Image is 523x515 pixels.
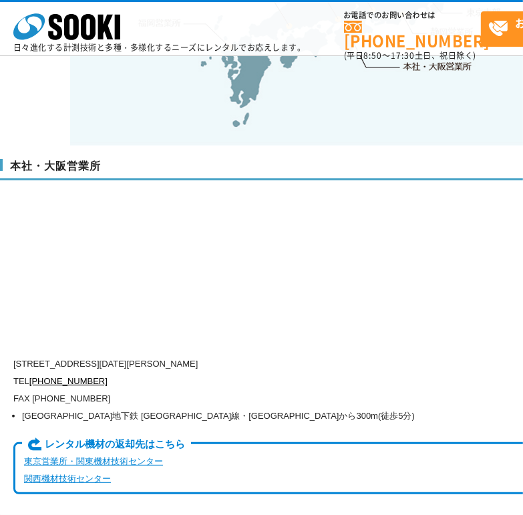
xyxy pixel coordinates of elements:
span: 17:30 [391,49,415,61]
a: [PHONE_NUMBER] [29,376,108,386]
span: お電話でのお問い合わせは [344,11,481,19]
a: 東京営業所・関東機材技術センター [24,456,163,466]
a: 本社・大阪営業所 [402,59,472,73]
p: 日々進化する計測技術と多種・多様化するニーズにレンタルでお応えします。 [13,43,306,51]
a: 関西機材技術センター [24,474,111,484]
span: 8:50 [364,49,383,61]
span: レンタル機材の返却先はこちら [22,438,191,452]
a: [PHONE_NUMBER] [344,21,481,48]
span: (平日 ～ 土日、祝日除く) [344,49,476,61]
